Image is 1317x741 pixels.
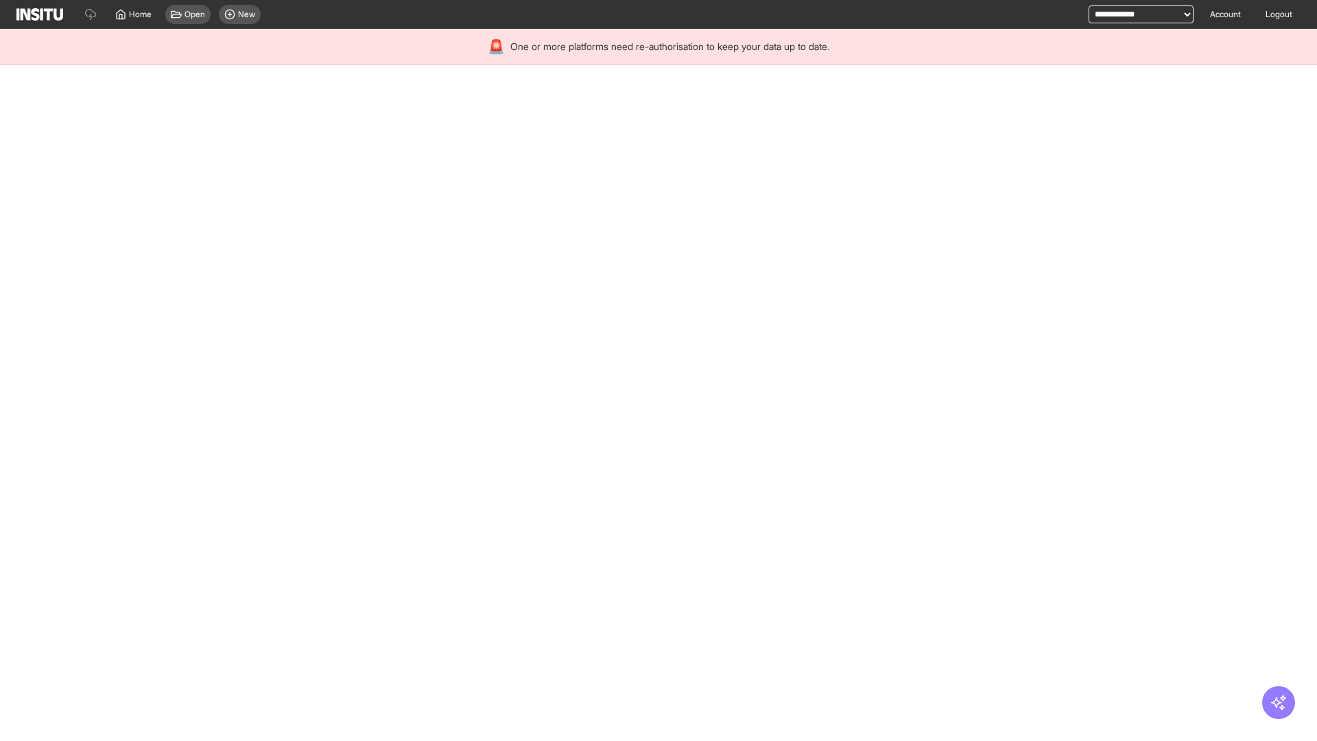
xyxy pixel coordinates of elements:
[488,37,505,56] div: 🚨
[16,8,63,21] img: Logo
[129,9,152,20] span: Home
[238,9,255,20] span: New
[510,40,829,54] span: One or more platforms need re-authorisation to keep your data up to date.
[185,9,205,20] span: Open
